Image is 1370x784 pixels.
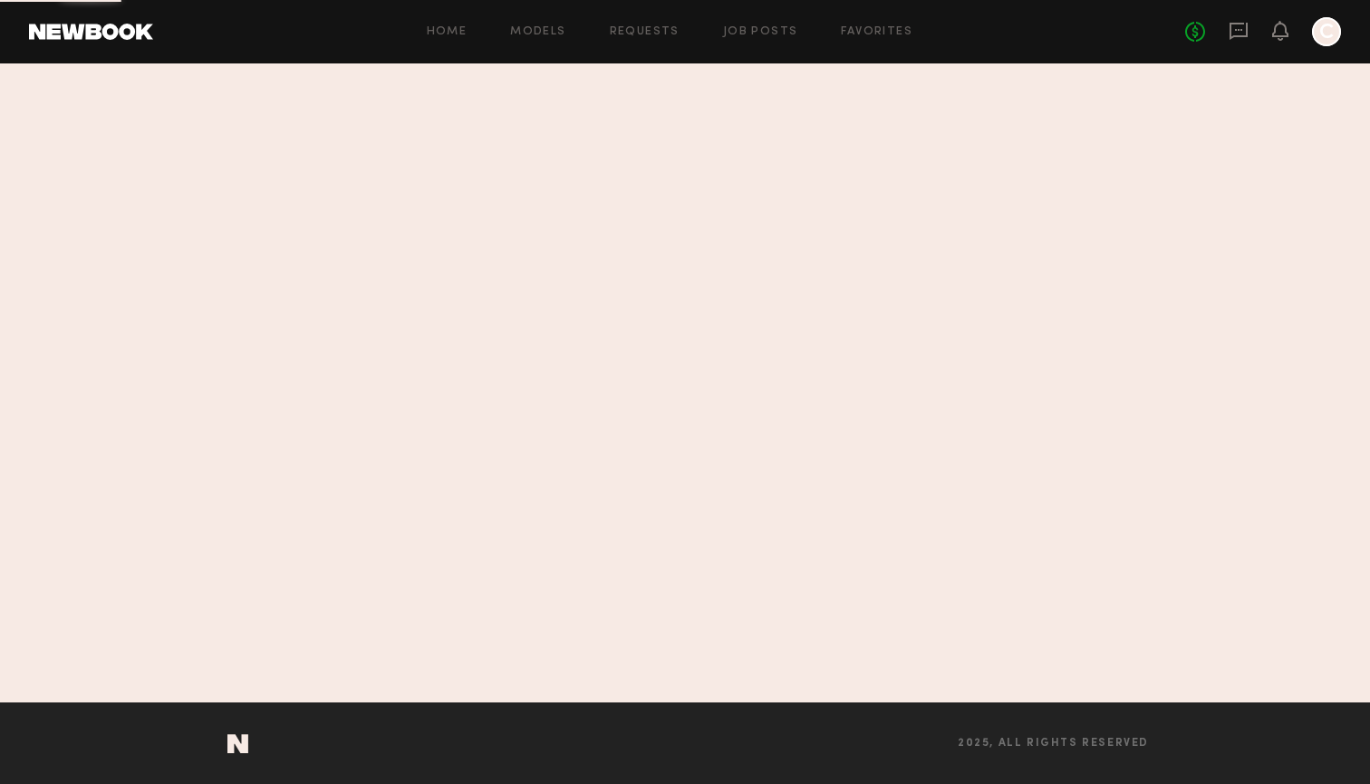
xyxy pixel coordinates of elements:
[610,26,680,38] a: Requests
[723,26,798,38] a: Job Posts
[1312,17,1341,46] a: C
[958,738,1149,750] span: 2025, all rights reserved
[841,26,912,38] a: Favorites
[510,26,565,38] a: Models
[427,26,468,38] a: Home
